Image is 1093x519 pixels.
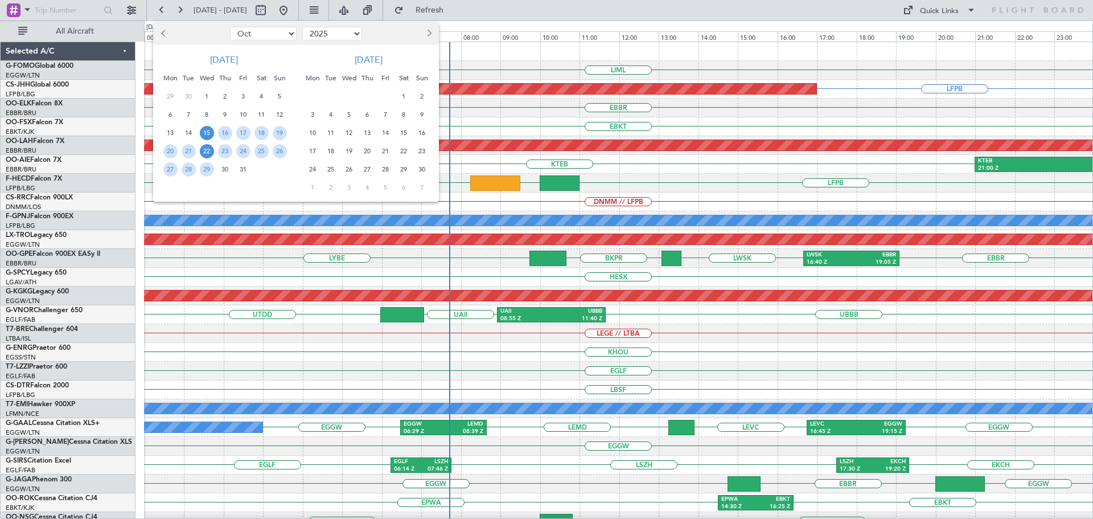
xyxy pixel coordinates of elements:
[218,108,232,122] span: 9
[324,126,338,140] span: 11
[161,105,179,124] div: 6-10-2025
[360,144,375,158] span: 20
[234,160,252,178] div: 31-10-2025
[395,69,413,87] div: Sat
[360,126,375,140] span: 13
[234,105,252,124] div: 10-10-2025
[322,105,340,124] div: 4-11-2025
[413,160,431,178] div: 30-11-2025
[342,162,356,177] span: 26
[216,87,234,105] div: 2-10-2025
[179,124,198,142] div: 14-10-2025
[306,144,320,158] span: 17
[198,69,216,87] div: Wed
[306,108,320,122] span: 3
[324,162,338,177] span: 25
[182,89,196,104] span: 30
[395,178,413,197] div: 6-12-2025
[218,126,232,140] span: 16
[198,142,216,160] div: 22-10-2025
[161,142,179,160] div: 20-10-2025
[254,144,269,158] span: 25
[342,144,356,158] span: 19
[273,108,287,122] span: 12
[324,144,338,158] span: 18
[340,69,358,87] div: Wed
[303,160,322,178] div: 24-11-2025
[270,142,289,160] div: 26-10-2025
[397,89,411,104] span: 1
[216,124,234,142] div: 16-10-2025
[358,142,376,160] div: 20-11-2025
[200,126,214,140] span: 15
[234,124,252,142] div: 17-10-2025
[415,126,429,140] span: 16
[198,87,216,105] div: 1-10-2025
[324,108,338,122] span: 4
[395,105,413,124] div: 8-11-2025
[360,181,375,195] span: 4
[252,87,270,105] div: 4-10-2025
[376,105,395,124] div: 7-11-2025
[234,87,252,105] div: 3-10-2025
[234,69,252,87] div: Fri
[322,142,340,160] div: 18-11-2025
[179,87,198,105] div: 30-9-2025
[182,162,196,177] span: 28
[358,105,376,124] div: 6-11-2025
[322,178,340,197] div: 2-12-2025
[413,105,431,124] div: 9-11-2025
[270,124,289,142] div: 19-10-2025
[395,124,413,142] div: 15-11-2025
[397,144,411,158] span: 22
[413,69,431,87] div: Sun
[236,162,250,177] span: 31
[395,87,413,105] div: 1-11-2025
[302,27,362,40] select: Select year
[379,108,393,122] span: 7
[379,181,393,195] span: 5
[379,126,393,140] span: 14
[163,126,178,140] span: 13
[198,124,216,142] div: 15-10-2025
[270,87,289,105] div: 5-10-2025
[376,69,395,87] div: Fri
[270,69,289,87] div: Sun
[216,160,234,178] div: 30-10-2025
[179,160,198,178] div: 28-10-2025
[273,144,287,158] span: 26
[395,142,413,160] div: 22-11-2025
[161,160,179,178] div: 27-10-2025
[218,89,232,104] span: 2
[270,105,289,124] div: 12-10-2025
[218,144,232,158] span: 23
[200,162,214,177] span: 29
[358,178,376,197] div: 4-12-2025
[397,126,411,140] span: 15
[273,126,287,140] span: 19
[397,181,411,195] span: 6
[273,89,287,104] span: 5
[163,89,178,104] span: 29
[358,124,376,142] div: 13-11-2025
[306,126,320,140] span: 10
[216,69,234,87] div: Thu
[230,27,297,40] select: Select month
[236,126,250,140] span: 17
[303,142,322,160] div: 17-11-2025
[182,144,196,158] span: 21
[200,89,214,104] span: 1
[342,181,356,195] span: 3
[198,105,216,124] div: 8-10-2025
[340,178,358,197] div: 3-12-2025
[415,162,429,177] span: 30
[415,108,429,122] span: 9
[254,89,269,104] span: 4
[340,124,358,142] div: 12-11-2025
[158,24,170,43] button: Previous month
[415,144,429,158] span: 23
[340,160,358,178] div: 26-11-2025
[340,142,358,160] div: 19-11-2025
[395,160,413,178] div: 29-11-2025
[358,160,376,178] div: 27-11-2025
